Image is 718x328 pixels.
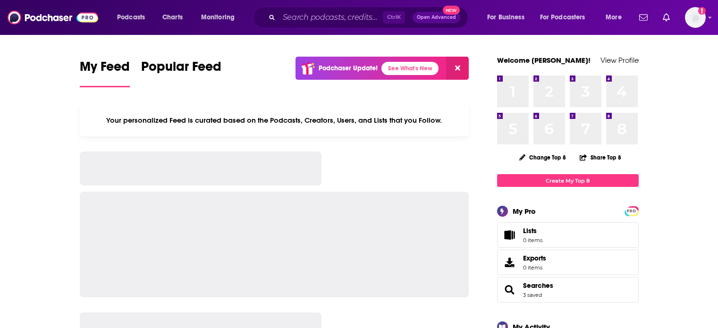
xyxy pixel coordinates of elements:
button: open menu [599,10,634,25]
a: Exports [497,250,639,275]
a: Charts [156,10,188,25]
div: My Pro [513,207,536,216]
button: open menu [194,10,247,25]
svg: Add a profile image [698,7,706,15]
a: Create My Top 8 [497,174,639,187]
a: Searches [500,283,519,296]
p: Podchaser Update! [319,64,378,72]
button: Show profile menu [685,7,706,28]
span: 0 items [523,237,542,244]
a: Show notifications dropdown [635,9,651,25]
span: Searches [497,277,639,303]
input: Search podcasts, credits, & more... [279,10,383,25]
span: Podcasts [117,11,145,24]
span: For Podcasters [540,11,585,24]
button: Share Top 8 [579,148,622,167]
img: Podchaser - Follow, Share and Rate Podcasts [8,8,98,26]
div: Search podcasts, credits, & more... [262,7,477,28]
span: Popular Feed [141,59,221,80]
a: Searches [523,281,553,290]
button: Open AdvancedNew [413,12,460,23]
span: Exports [500,256,519,269]
span: Lists [523,227,542,235]
span: For Business [487,11,524,24]
button: open menu [110,10,157,25]
a: Show notifications dropdown [659,9,674,25]
span: Ctrl K [383,11,405,24]
div: Your personalized Feed is curated based on the Podcasts, Creators, Users, and Lists that you Follow. [80,104,469,136]
a: Lists [497,222,639,248]
img: User Profile [685,7,706,28]
span: Exports [523,254,546,262]
span: Lists [523,227,537,235]
button: open menu [481,10,536,25]
span: Lists [500,228,519,242]
span: 0 items [523,264,546,271]
span: More [606,11,622,24]
a: PRO [626,207,637,214]
button: open menu [534,10,599,25]
span: Open Advanced [417,15,456,20]
span: Monitoring [201,11,235,24]
a: 3 saved [523,292,542,298]
a: Welcome [PERSON_NAME]! [497,56,591,65]
a: Popular Feed [141,59,221,87]
a: See What's New [381,62,439,75]
a: View Profile [600,56,639,65]
span: New [443,6,460,15]
a: My Feed [80,59,130,87]
button: Change Top 8 [514,151,572,163]
span: Logged in as N0elleB7 [685,7,706,28]
span: PRO [626,208,637,215]
span: Charts [162,11,183,24]
span: My Feed [80,59,130,80]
